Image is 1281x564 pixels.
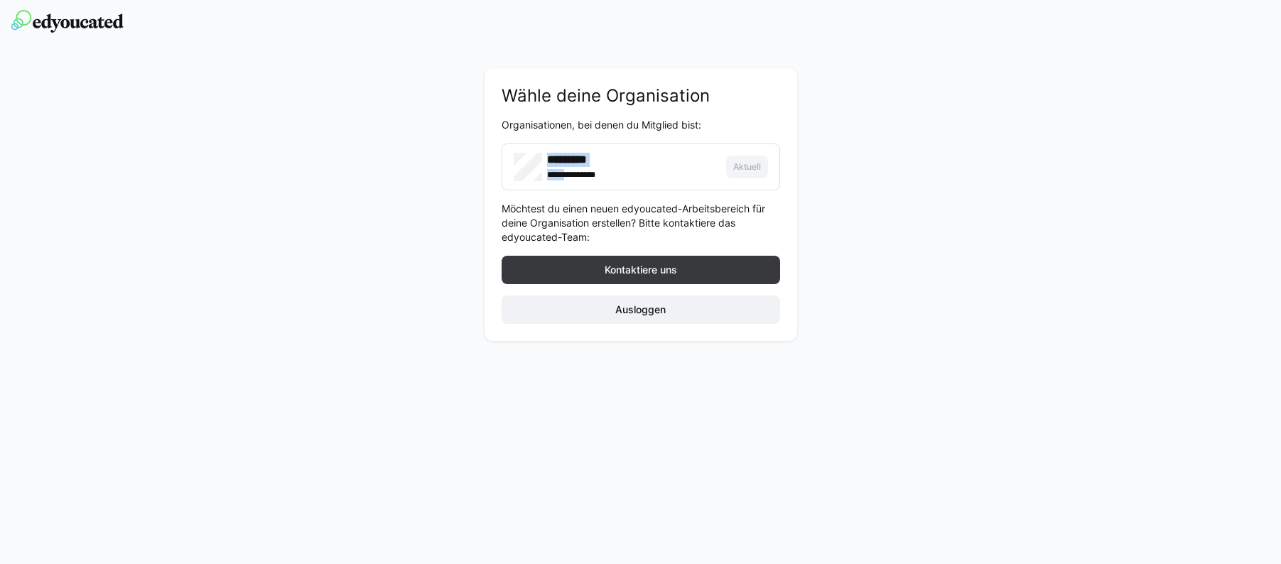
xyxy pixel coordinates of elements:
button: Kontaktiere uns [502,256,780,284]
button: Aktuell [726,156,768,178]
p: Möchtest du einen neuen edyoucated-Arbeitsbereich für deine Organisation erstellen? Bitte kontakt... [502,202,780,244]
span: Kontaktiere uns [602,263,679,277]
h2: Wähle deine Organisation [502,85,780,107]
span: Ausloggen [613,303,668,317]
img: edyoucated [11,10,124,33]
button: Ausloggen [502,295,780,324]
p: Organisationen, bei denen du Mitglied bist: [502,118,780,132]
span: Aktuell [732,161,762,173]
